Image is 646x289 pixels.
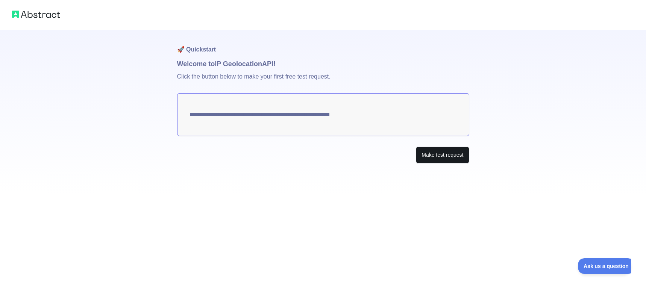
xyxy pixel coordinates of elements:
p: Click the button below to make your first free test request. [177,69,469,93]
img: Abstract logo [12,9,60,20]
iframe: Toggle Customer Support [578,258,631,274]
h1: Welcome to IP Geolocation API! [177,59,469,69]
button: Make test request [416,147,469,163]
h1: 🚀 Quickstart [177,30,469,59]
